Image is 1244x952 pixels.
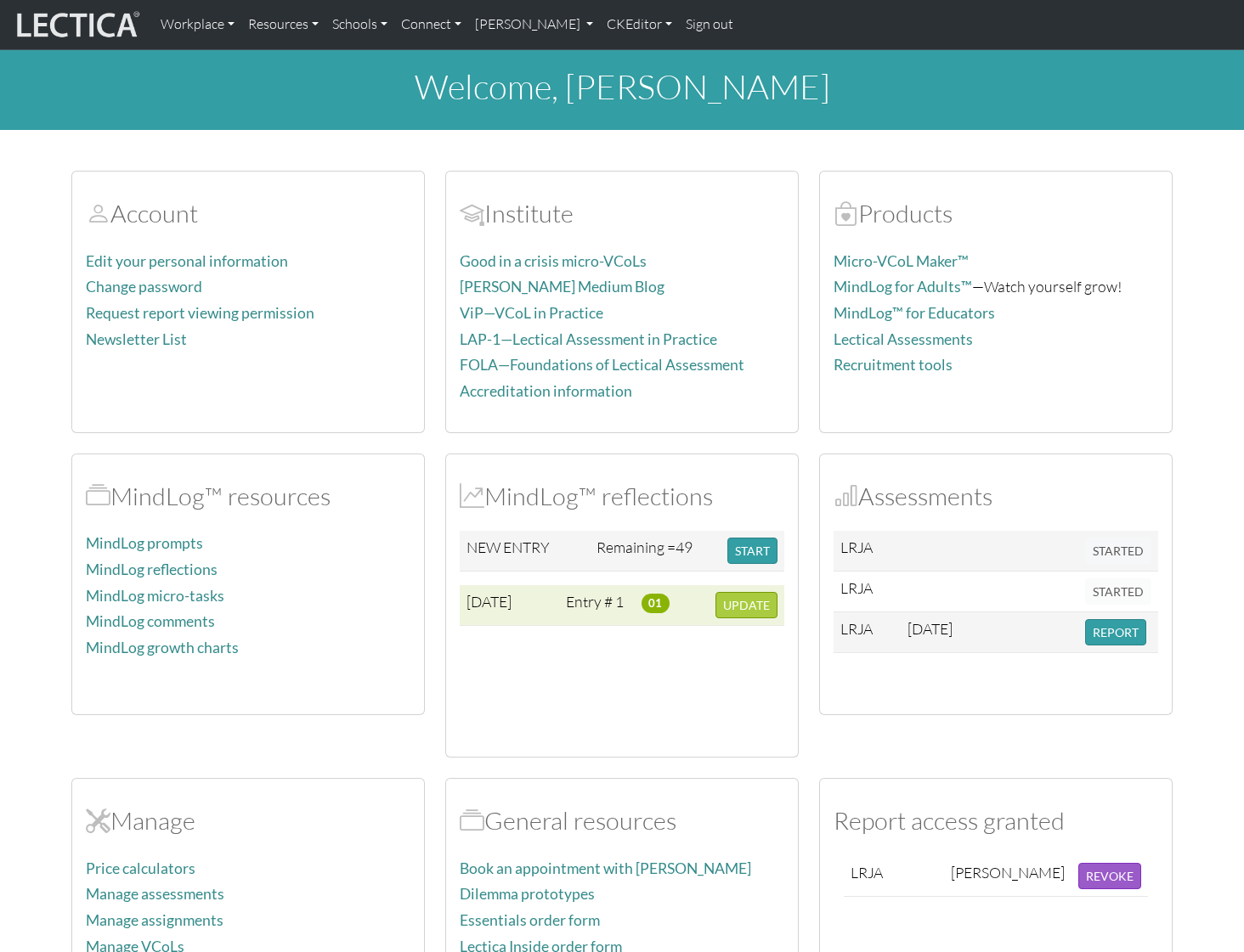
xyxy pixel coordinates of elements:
h2: MindLog™ resources [86,482,410,511]
td: LRJA [834,572,901,612]
span: MindLog™ resources [86,481,110,511]
span: [DATE] [467,592,512,611]
a: MindLog growth charts [86,639,239,656]
a: MindLog™ for Educators [834,304,995,322]
a: LAP-1—Lectical Assessment in Practice [460,330,717,348]
a: [PERSON_NAME] Medium Blog [460,278,664,296]
td: LRJA [844,856,944,897]
button: REPORT [1085,619,1146,645]
a: ViP—VCoL in Practice [460,304,603,322]
a: MindLog prompts [86,534,203,552]
a: Workplace [154,7,241,42]
a: Resources [241,7,325,42]
span: Assessments [834,481,858,511]
a: Connect [394,7,468,42]
a: MindLog for Adults™ [834,278,972,296]
a: Lectical Assessments [834,330,973,348]
a: Recruitment tools [834,356,953,374]
span: Account [460,198,484,228]
a: Newsletter List [86,330,187,348]
a: MindLog reflections [86,560,218,578]
div: [PERSON_NAME] [951,863,1065,882]
a: Request report viewing permission [86,304,314,322]
td: Remaining = [590,531,721,572]
a: Manage assessments [86,885,224,903]
a: [PERSON_NAME] [468,7,600,42]
a: Accreditation information [460,382,632,400]
a: Edit your personal information [86,252,288,270]
a: Dilemma prototypes [460,885,595,903]
span: [DATE] [908,619,953,638]
span: Products [834,198,858,228]
td: NEW ENTRY [460,531,590,572]
img: lecticalive [13,8,140,41]
span: Manage [86,805,110,836]
span: UPDATE [723,598,770,612]
a: MindLog micro-tasks [86,587,224,605]
span: Resources [460,805,484,836]
h2: MindLog™ reflections [460,482,784,511]
h2: Institute [460,199,784,228]
a: Change password [86,278,202,296]
h2: General resources [460,806,784,836]
h2: Manage [86,806,410,836]
td: LRJA [834,531,901,572]
a: Price calculators [86,859,195,877]
span: 01 [642,594,670,612]
a: Essentials order form [460,911,600,929]
h2: Report access granted [834,806,1158,836]
a: Book an appointment with [PERSON_NAME] [460,859,751,877]
a: Schools [325,7,394,42]
span: MindLog [460,481,484,511]
a: CKEditor [600,7,679,42]
td: Entry # 1 [559,585,635,626]
button: UPDATE [715,592,777,618]
h2: Account [86,199,410,228]
span: 49 [676,538,693,556]
a: Sign out [679,7,740,42]
button: START [727,538,777,564]
a: Good in a crisis micro-VCoLs [460,252,647,270]
td: LRJA [834,612,901,653]
a: Micro-VCoL Maker™ [834,252,969,270]
a: Manage assignments [86,911,223,929]
h2: Products [834,199,1158,228]
span: Account [86,198,110,228]
a: FOLA—Foundations of Lectical Assessment [460,356,744,374]
p: —Watch yourself grow! [834,274,1158,299]
button: REVOKE [1078,863,1141,889]
h2: Assessments [834,482,1158,511]
a: MindLog comments [86,612,215,630]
